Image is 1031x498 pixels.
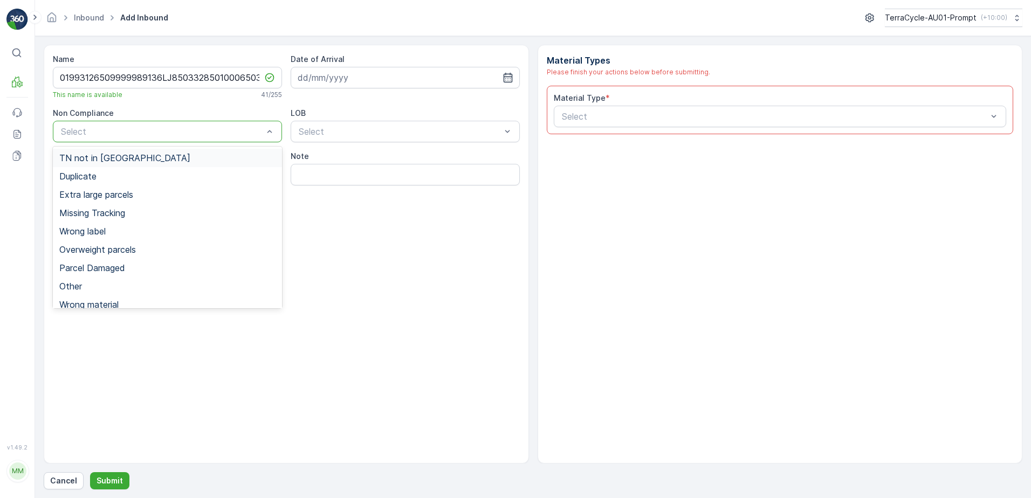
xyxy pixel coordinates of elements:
[59,153,190,163] span: TN not in [GEOGRAPHIC_DATA]
[59,300,119,309] span: Wrong material
[90,472,129,489] button: Submit
[9,462,26,480] div: MM
[46,16,58,25] a: Homepage
[299,125,501,138] p: Select
[562,110,988,123] p: Select
[291,108,306,117] label: LOB
[44,472,84,489] button: Cancel
[261,91,282,99] p: 41 / 255
[59,226,106,236] span: Wrong label
[885,9,1022,27] button: TerraCycle-AU01-Prompt(+10:00)
[59,171,97,181] span: Duplicate
[50,475,77,486] p: Cancel
[118,12,170,23] span: Add Inbound
[547,54,1014,67] p: Material Types
[885,12,977,23] p: TerraCycle-AU01-Prompt
[981,13,1007,22] p: ( +10:00 )
[59,245,136,254] span: Overweight parcels
[291,151,309,161] label: Note
[59,281,82,291] span: Other
[74,13,104,22] a: Inbound
[59,263,125,273] span: Parcel Damaged
[61,125,263,138] p: Select
[291,54,345,64] label: Date of Arrival
[554,93,606,102] label: Material Type
[6,444,28,451] span: v 1.49.2
[6,453,28,489] button: MM
[291,67,520,88] input: dd/mm/yyyy
[547,67,1014,77] div: Please finish your actions below before submitting.
[6,9,28,30] img: logo
[59,208,125,218] span: Missing Tracking
[59,190,133,199] span: Extra large parcels
[97,475,123,486] p: Submit
[53,91,122,99] span: This name is available
[53,54,74,64] label: Name
[53,108,114,117] label: Non Compliance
